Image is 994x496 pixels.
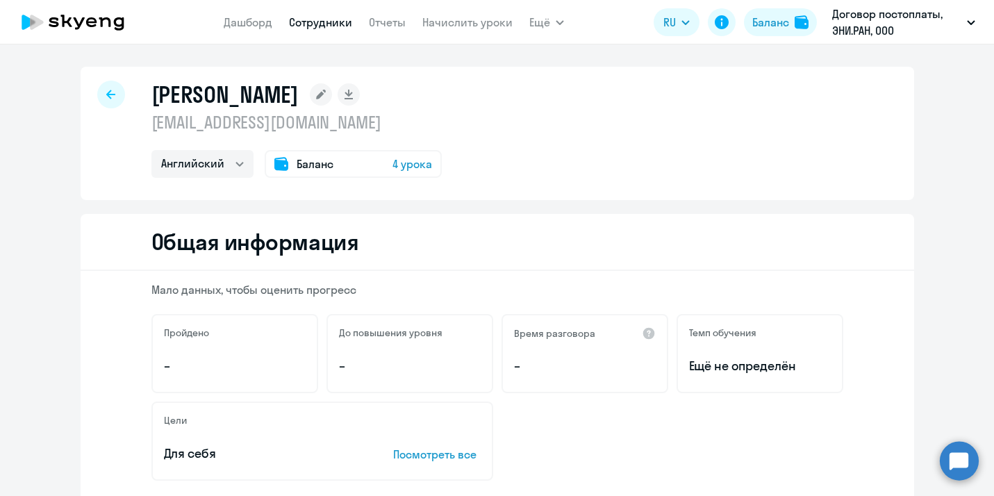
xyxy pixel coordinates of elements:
h1: [PERSON_NAME] [151,81,299,108]
p: Для себя [164,445,350,463]
p: – [514,357,656,375]
h5: Пройдено [164,326,209,339]
div: Баланс [752,14,789,31]
span: Ещё не определён [689,357,831,375]
span: RU [663,14,676,31]
p: Договор постоплаты, ЭНИ.РАН, ООО [832,6,961,39]
button: Ещё [529,8,564,36]
h5: Темп обучения [689,326,756,339]
h5: Время разговора [514,327,595,340]
p: – [164,357,306,375]
a: Отчеты [369,15,406,29]
p: Посмотреть все [393,446,481,463]
h2: Общая информация [151,228,359,256]
span: Баланс [297,156,333,172]
p: – [339,357,481,375]
h5: Цели [164,414,187,427]
a: Дашборд [224,15,272,29]
button: Договор постоплаты, ЭНИ.РАН, ООО [825,6,982,39]
h5: До повышения уровня [339,326,442,339]
p: [EMAIL_ADDRESS][DOMAIN_NAME] [151,111,442,133]
img: balance [795,15,809,29]
a: Сотрудники [289,15,352,29]
p: Мало данных, чтобы оценить прогресс [151,282,843,297]
a: Начислить уроки [422,15,513,29]
span: 4 урока [392,156,432,172]
button: Балансbalance [744,8,817,36]
button: RU [654,8,699,36]
span: Ещё [529,14,550,31]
